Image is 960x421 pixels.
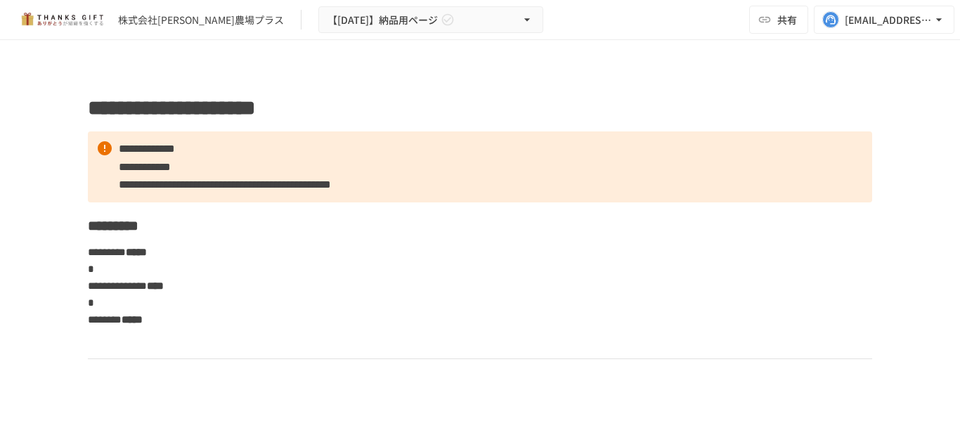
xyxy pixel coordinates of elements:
img: mMP1OxWUAhQbsRWCurg7vIHe5HqDpP7qZo7fRoNLXQh [17,8,107,31]
button: 【[DATE]】納品用ページ [318,6,543,34]
span: 【[DATE]】納品用ページ [327,11,438,29]
button: 共有 [749,6,808,34]
button: [EMAIL_ADDRESS][DOMAIN_NAME] [814,6,954,34]
span: 共有 [777,12,797,27]
div: 株式会社[PERSON_NAME]農場プラス [118,13,284,27]
div: [EMAIL_ADDRESS][DOMAIN_NAME] [845,11,932,29]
